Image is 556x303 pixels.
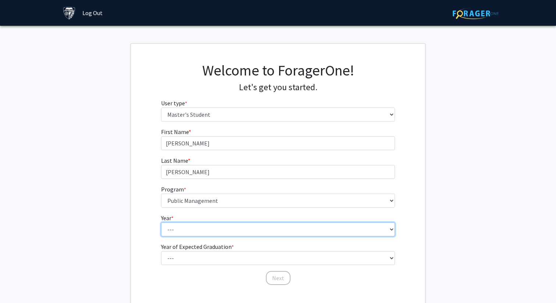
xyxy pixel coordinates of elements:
span: Last Name [161,157,188,164]
h1: Welcome to ForagerOne! [161,61,395,79]
h4: Let's get you started. [161,82,395,93]
button: Next [266,271,291,285]
img: Johns Hopkins University Logo [63,7,76,20]
span: First Name [161,128,189,135]
label: User type [161,99,187,108]
iframe: Chat [6,270,31,297]
label: Program [161,185,186,194]
label: Year of Expected Graduation [161,242,234,251]
label: Year [161,214,174,222]
img: ForagerOne Logo [453,8,499,19]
